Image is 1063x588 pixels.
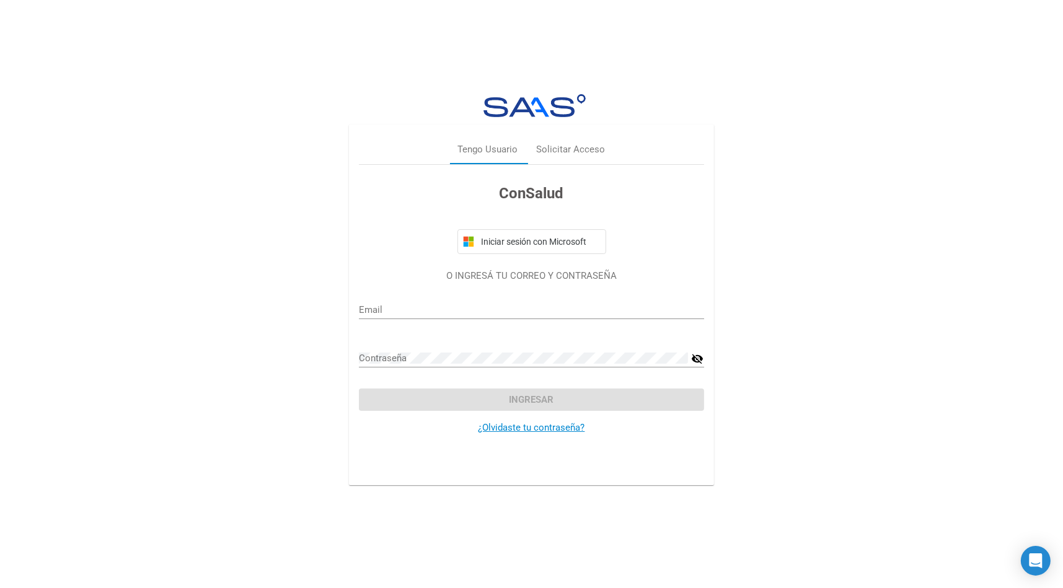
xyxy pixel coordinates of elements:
h3: ConSalud [359,182,704,204]
div: Open Intercom Messenger [1021,546,1051,576]
button: Iniciar sesión con Microsoft [457,229,606,254]
p: O INGRESÁ TU CORREO Y CONTRASEÑA [359,269,704,283]
button: Ingresar [359,388,704,411]
div: Tengo Usuario [458,143,518,157]
span: Iniciar sesión con Microsoft [479,237,601,247]
span: Ingresar [509,394,554,405]
mat-icon: visibility_off [692,351,704,366]
a: ¿Olvidaste tu contraseña? [479,422,585,433]
div: Solicitar Acceso [537,143,606,157]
